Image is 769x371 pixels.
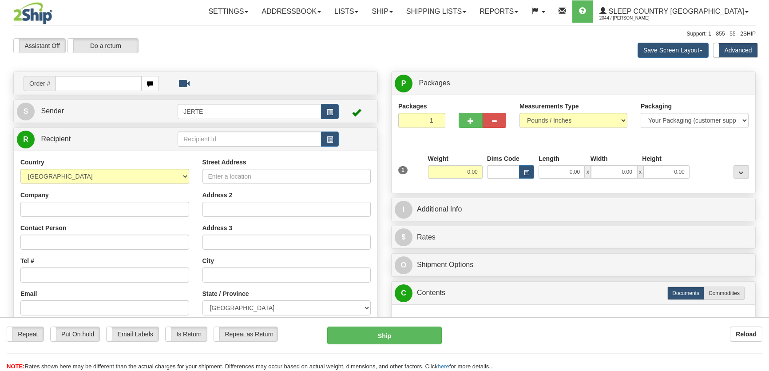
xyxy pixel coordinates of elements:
label: Is Return [166,327,207,341]
input: Sender Id [178,104,321,119]
label: Packaging [641,102,672,111]
span: Recipient [41,135,71,143]
span: $ [395,228,412,246]
a: IAdditional Info [395,200,752,219]
span: x [585,165,591,179]
a: Addressbook [255,0,328,23]
label: Width [591,154,608,163]
a: Settings [202,0,255,23]
label: Put On hold [51,327,100,341]
img: logo2044.jpg [13,2,52,24]
input: Recipient Id [178,132,321,147]
a: CContents [395,284,752,302]
label: City [202,256,214,265]
label: Advanced [714,43,757,57]
label: Repeat as Return [214,327,277,341]
span: O [395,256,412,274]
span: Sender [41,107,64,115]
span: Packages [419,79,450,87]
span: Order # [24,76,55,91]
label: Packages [398,102,427,111]
label: Street Address [202,158,246,167]
span: Sleep Country [GEOGRAPHIC_DATA] [606,8,744,15]
a: here [438,363,449,370]
span: 1 [398,166,408,174]
button: Ship [327,327,442,344]
label: Commodities [704,287,745,300]
label: Country [20,158,44,167]
a: Lists [328,0,365,23]
div: Support: 1 - 855 - 55 - 2SHIP [13,30,756,38]
label: Documents [667,287,704,300]
span: R [17,131,35,148]
label: Address 3 [202,223,233,232]
th: Nr [398,311,412,328]
a: OShipment Options [395,256,752,274]
div: ... [733,165,749,179]
label: Company [20,191,49,199]
label: Do a return [68,39,138,53]
th: Value [681,311,704,328]
th: Description [412,311,681,328]
label: Height [642,154,662,163]
input: Enter a location [202,169,371,184]
label: Repeat [7,327,44,341]
span: NOTE: [7,363,24,370]
label: Tel # [20,256,34,265]
b: Reload [736,331,757,338]
label: State / Province [202,289,249,298]
a: $Rates [395,228,752,247]
label: Email [20,289,37,298]
span: P [395,75,412,92]
label: Contact Person [20,223,66,232]
a: S Sender [17,102,178,120]
a: Shipping lists [400,0,473,23]
span: x [637,165,643,179]
label: Length [539,154,559,163]
label: Measurements Type [519,102,579,111]
button: Save Screen Layout [638,43,709,58]
button: Reload [730,327,762,342]
a: Reports [473,0,525,23]
a: Sleep Country [GEOGRAPHIC_DATA] 2044 / [PERSON_NAME] [593,0,755,23]
span: I [395,201,412,219]
label: Address 2 [202,191,233,199]
a: P Packages [395,74,752,92]
span: 2044 / [PERSON_NAME] [599,14,666,23]
span: C [395,284,412,302]
a: R Recipient [17,130,160,148]
label: Assistant Off [14,39,65,53]
label: Dims Code [487,154,519,163]
label: Weight [428,154,448,163]
span: S [17,103,35,120]
label: Email Labels [107,327,159,341]
a: Ship [365,0,399,23]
